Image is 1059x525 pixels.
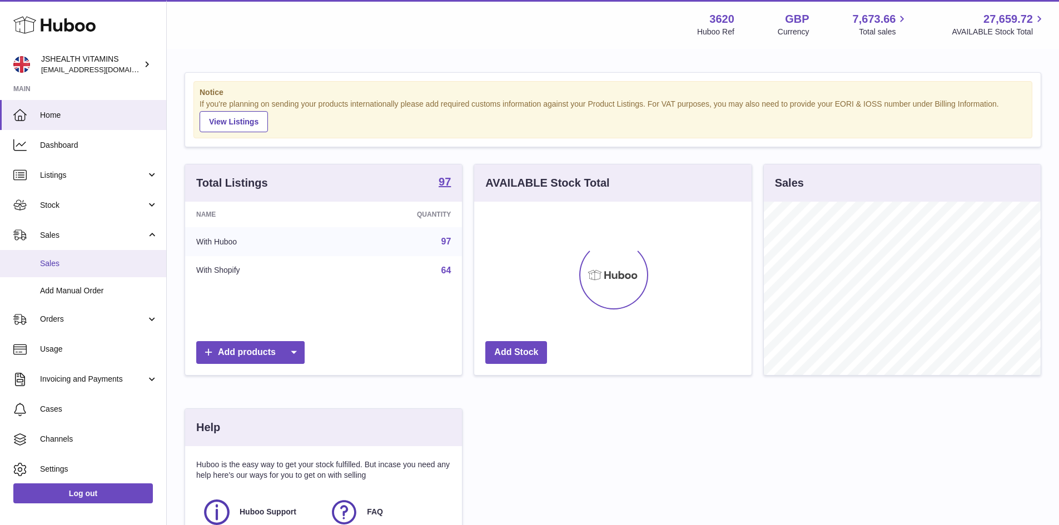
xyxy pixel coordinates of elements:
[853,12,896,27] span: 7,673.66
[40,140,158,151] span: Dashboard
[40,404,158,414] span: Cases
[485,341,547,364] a: Add Stock
[196,341,305,364] a: Add products
[13,483,153,503] a: Log out
[785,12,809,27] strong: GBP
[853,12,909,37] a: 7,673.66 Total sales
[859,27,908,37] span: Total sales
[196,176,268,191] h3: Total Listings
[441,266,451,275] a: 64
[983,12,1033,27] span: 27,659.72
[40,230,146,241] span: Sales
[775,176,804,191] h3: Sales
[709,12,734,27] strong: 3620
[200,87,1026,98] strong: Notice
[185,202,335,227] th: Name
[439,176,451,189] a: 97
[185,227,335,256] td: With Huboo
[40,344,158,354] span: Usage
[240,507,296,517] span: Huboo Support
[439,176,451,187] strong: 97
[40,258,158,269] span: Sales
[697,27,734,37] div: Huboo Ref
[41,65,163,74] span: [EMAIL_ADDRESS][DOMAIN_NAME]
[40,200,146,211] span: Stock
[40,110,158,121] span: Home
[196,459,451,481] p: Huboo is the easy way to get your stock fulfilled. But incase you need any help here's our ways f...
[40,286,158,296] span: Add Manual Order
[441,237,451,246] a: 97
[952,27,1046,37] span: AVAILABLE Stock Total
[40,170,146,181] span: Listings
[40,464,158,474] span: Settings
[952,12,1046,37] a: 27,659.72 AVAILABLE Stock Total
[40,374,146,384] span: Invoicing and Payments
[200,99,1026,132] div: If you're planning on sending your products internationally please add required customs informati...
[40,434,158,444] span: Channels
[778,27,809,37] div: Currency
[13,56,30,73] img: internalAdmin-3620@internal.huboo.com
[196,420,220,435] h3: Help
[185,256,335,285] td: With Shopify
[335,202,463,227] th: Quantity
[485,176,609,191] h3: AVAILABLE Stock Total
[41,54,141,75] div: JSHEALTH VITAMINS
[40,314,146,324] span: Orders
[367,507,383,517] span: FAQ
[200,111,268,132] a: View Listings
